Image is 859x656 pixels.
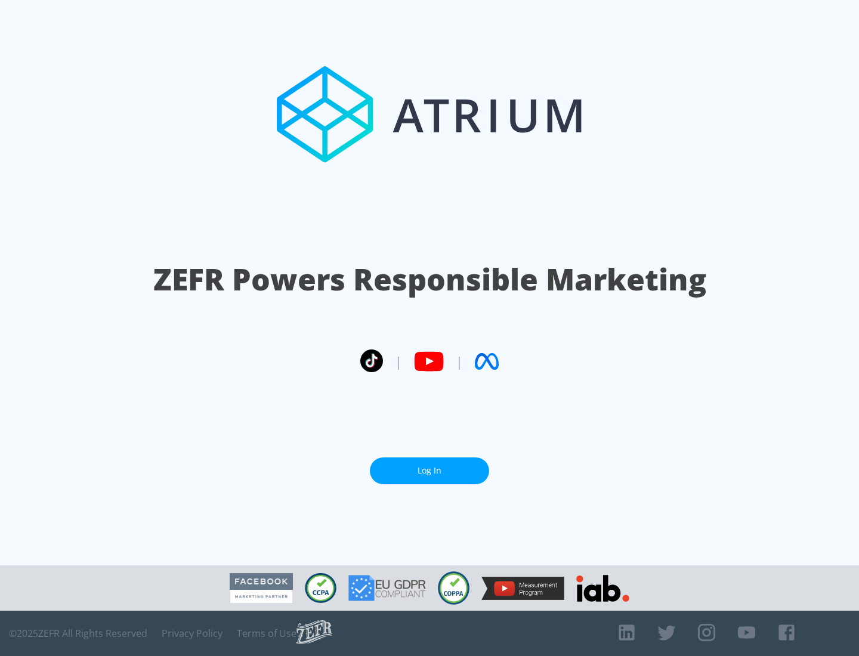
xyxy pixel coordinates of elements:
a: Terms of Use [237,627,296,639]
img: IAB [576,575,629,602]
img: COPPA Compliant [438,571,469,605]
a: Privacy Policy [162,627,223,639]
a: Log In [370,457,489,484]
img: GDPR Compliant [348,575,426,601]
img: Facebook Marketing Partner [230,573,293,604]
span: © 2025 ZEFR All Rights Reserved [9,627,147,639]
img: YouTube Measurement Program [481,577,564,600]
span: | [456,352,463,370]
h1: ZEFR Powers Responsible Marketing [153,259,706,300]
img: CCPA Compliant [305,573,336,603]
span: | [395,352,402,370]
